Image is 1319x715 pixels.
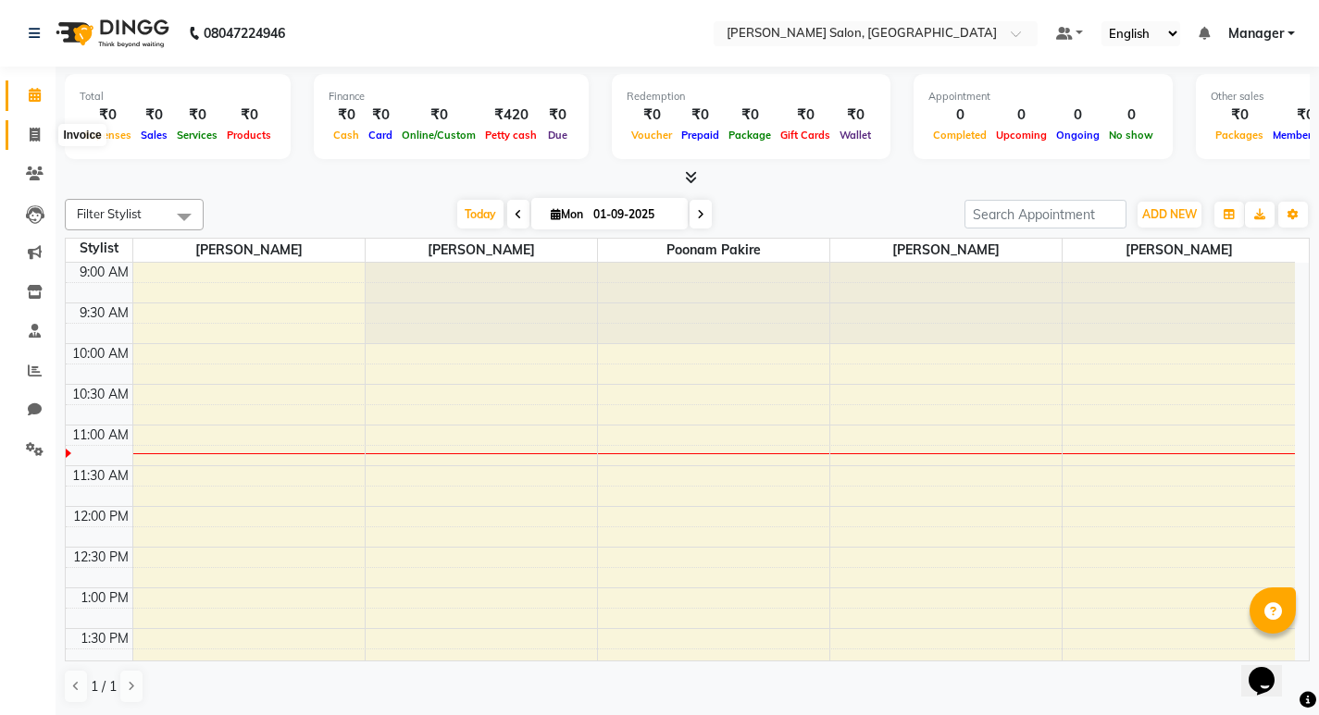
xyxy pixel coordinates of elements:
div: ₹0 [364,105,397,126]
input: Search Appointment [964,200,1126,228]
div: 0 [928,105,991,126]
span: Sales [136,129,172,142]
div: 0 [991,105,1051,126]
div: 0 [1051,105,1104,126]
div: Total [80,89,276,105]
span: [PERSON_NAME] [133,239,365,262]
div: Appointment [928,89,1158,105]
button: ADD NEW [1138,202,1201,228]
div: ₹0 [80,105,136,126]
span: Online/Custom [397,129,480,142]
span: Prepaid [677,129,724,142]
span: Voucher [627,129,677,142]
div: 1:00 PM [77,588,132,608]
iframe: chat widget [1241,641,1300,697]
div: 12:00 PM [69,507,132,526]
div: ₹0 [222,105,276,126]
div: ₹0 [627,105,677,126]
img: logo [47,7,174,59]
span: Services [172,129,222,142]
div: 11:00 AM [68,425,132,445]
span: Cash [329,129,364,142]
div: ₹0 [172,105,222,126]
div: 10:30 AM [68,385,132,404]
div: 9:30 AM [76,303,132,323]
div: 10:00 AM [68,344,132,364]
span: 1 / 1 [91,677,117,697]
span: [PERSON_NAME] [830,239,1062,262]
span: Due [543,129,572,142]
div: ₹0 [776,105,835,126]
span: Poonam Pakire [598,239,829,262]
div: ₹0 [677,105,724,126]
div: Redemption [627,89,876,105]
span: Products [222,129,276,142]
span: Completed [928,129,991,142]
span: Manager [1228,24,1284,43]
span: Upcoming [991,129,1051,142]
span: Petty cash [480,129,541,142]
span: Mon [546,207,588,221]
span: Today [457,200,504,228]
div: ₹0 [397,105,480,126]
div: 12:30 PM [69,548,132,567]
div: ₹0 [724,105,776,126]
div: Finance [329,89,574,105]
div: ₹0 [136,105,172,126]
div: ₹0 [835,105,876,126]
div: 11:30 AM [68,466,132,486]
span: [PERSON_NAME] [1063,239,1295,262]
div: ₹420 [480,105,541,126]
div: 9:00 AM [76,263,132,282]
div: 1:30 PM [77,629,132,648]
span: Ongoing [1051,129,1104,142]
div: Stylist [66,239,132,258]
div: ₹0 [541,105,574,126]
span: Packages [1211,129,1268,142]
span: No show [1104,129,1158,142]
span: Gift Cards [776,129,835,142]
span: Package [724,129,776,142]
b: 08047224946 [204,7,285,59]
div: Invoice [58,124,106,146]
div: 0 [1104,105,1158,126]
span: Wallet [835,129,876,142]
span: [PERSON_NAME] [366,239,597,262]
span: Filter Stylist [77,206,142,221]
span: ADD NEW [1142,207,1197,221]
span: Card [364,129,397,142]
div: ₹0 [1211,105,1268,126]
div: ₹0 [329,105,364,126]
input: 2025-09-01 [588,201,680,228]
